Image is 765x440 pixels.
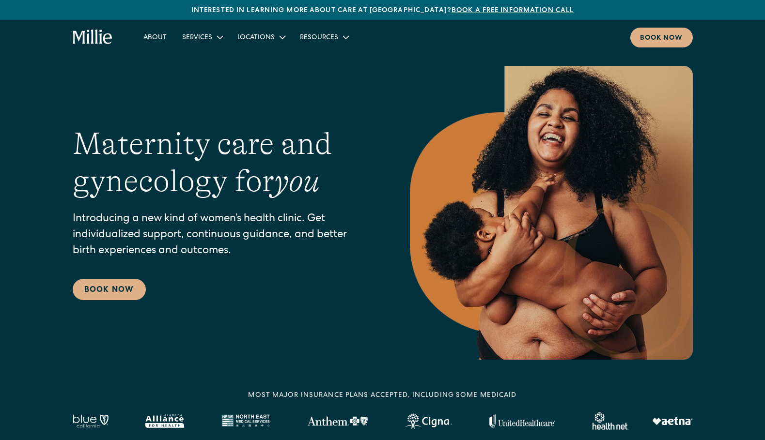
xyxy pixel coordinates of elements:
[300,33,338,43] div: Resources
[237,33,275,43] div: Locations
[307,416,368,426] img: Anthem Logo
[221,414,270,428] img: North East Medical Services logo
[274,164,320,198] em: you
[489,414,555,428] img: United Healthcare logo
[73,414,109,428] img: Blue California logo
[593,412,629,430] img: Healthnet logo
[405,413,452,429] img: Cigna logo
[73,279,146,300] a: Book Now
[73,125,371,200] h1: Maternity care and gynecology for
[652,417,693,425] img: Aetna logo
[630,28,693,47] a: Book now
[248,391,516,401] div: MOST MAJOR INSURANCE PLANS ACCEPTED, INCLUDING some MEDICAID
[292,29,356,45] div: Resources
[73,30,113,45] a: home
[640,33,683,44] div: Book now
[452,7,574,14] a: Book a free information call
[230,29,292,45] div: Locations
[73,212,371,259] p: Introducing a new kind of women’s health clinic. Get individualized support, continuous guidance,...
[174,29,230,45] div: Services
[145,414,184,428] img: Alameda Alliance logo
[410,66,693,360] img: Smiling mother with her baby in arms, celebrating body positivity and the nurturing bond of postp...
[136,29,174,45] a: About
[182,33,212,43] div: Services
